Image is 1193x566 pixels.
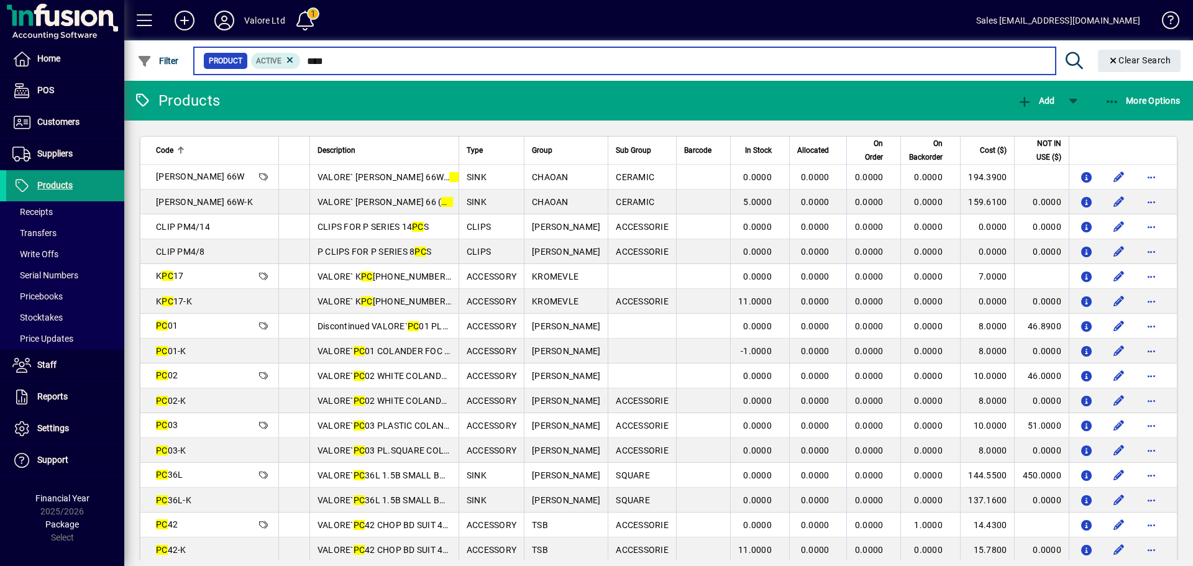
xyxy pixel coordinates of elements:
[6,445,124,476] a: Support
[156,321,168,331] em: PC
[616,421,669,431] span: ACCESSORIE
[318,520,542,530] span: VALORE` 42 CHOP BD SUIT 400mm SINKS =0.01m3
[467,172,487,182] span: SINK
[1014,214,1069,239] td: 0.0000
[738,144,783,157] div: In Stock
[960,537,1015,562] td: 15.7800
[12,249,58,259] span: Write Offs
[855,470,884,480] span: 0.0000
[960,289,1015,314] td: 0.0000
[12,291,63,301] span: Pricebooks
[960,438,1015,463] td: 8.0000
[532,346,600,356] span: [PERSON_NAME]
[1109,192,1129,212] button: Edit
[743,197,772,207] span: 5.0000
[960,413,1015,438] td: 10.0000
[743,172,772,182] span: 0.0000
[37,148,73,158] span: Suppliers
[1109,515,1129,535] button: Edit
[156,346,168,356] em: PC
[156,144,271,157] div: Code
[801,321,830,331] span: 0.0000
[801,197,830,207] span: 0.0000
[6,265,124,286] a: Serial Numbers
[855,321,884,331] span: 0.0000
[616,247,669,257] span: ACCESSORIE
[156,321,178,331] span: 01
[743,321,772,331] span: 0.0000
[318,144,355,157] span: Description
[165,9,204,32] button: Add
[467,144,516,157] div: Type
[1022,137,1061,164] span: NOT IN USE ($)
[467,445,516,455] span: ACCESSORY
[532,545,548,555] span: TSB
[738,545,772,555] span: 11.0000
[914,172,943,182] span: 0.0000
[37,53,60,63] span: Home
[156,296,192,306] span: K 17-K
[318,346,506,356] span: VALORE` 01 COLANDER FOC NO WARRANTY
[441,197,453,207] em: PC
[162,271,173,281] em: PC
[1141,540,1161,560] button: More options
[1141,440,1161,460] button: More options
[1109,242,1129,262] button: Edit
[855,247,884,257] span: 0.0000
[156,370,168,380] em: PC
[318,396,452,406] span: VALORE` 02 WHITE COLANDER
[156,495,168,505] em: PC
[318,144,451,157] div: Description
[855,371,884,381] span: 0.0000
[1014,413,1069,438] td: 51.0000
[914,222,943,232] span: 0.0000
[354,445,365,455] em: PC
[1141,267,1161,286] button: More options
[914,470,943,480] span: 0.0000
[1109,465,1129,485] button: Edit
[37,117,80,127] span: Customers
[354,520,365,530] em: PC
[156,545,186,555] span: 42-K
[318,321,618,331] span: Discontinued VALORE` 01 PLASTIC COLANDER - 155x300 CPM SATCHEL
[318,470,517,480] span: VALORE` 36L 1.5B SMALL BOWL LEFT=0.09M3
[616,144,651,157] span: Sub Group
[616,520,669,530] span: ACCESSORIE
[12,228,57,238] span: Transfers
[743,470,772,480] span: 0.0000
[449,172,461,182] em: PC
[1109,440,1129,460] button: Edit
[960,463,1015,488] td: 144.5500
[855,172,884,182] span: 0.0000
[616,495,650,505] span: SQUARE
[37,423,69,433] span: Settings
[156,519,178,529] span: 42
[855,222,884,232] span: 0.0000
[616,445,669,455] span: ACCESSORIE
[1014,289,1069,314] td: 0.0000
[855,197,884,207] span: 0.0000
[318,421,536,431] span: VALORE` 03 PLASTIC COLANDER 278x278 =0.01m3
[914,296,943,306] span: 0.0000
[908,137,942,164] span: On Backorder
[1109,341,1129,361] button: Edit
[156,396,168,406] em: PC
[743,272,772,281] span: 0.0000
[960,363,1015,388] td: 10.0000
[1109,416,1129,436] button: Edit
[37,85,54,95] span: POS
[801,172,830,182] span: 0.0000
[1141,391,1161,411] button: More options
[532,144,600,157] div: Group
[318,272,534,281] span: VALORE` K [PHONE_NUMBER] COLANDER =0.01m3
[855,396,884,406] span: 0.0000
[6,244,124,265] a: Write Offs
[684,144,711,157] span: Barcode
[256,57,281,65] span: Active
[801,545,830,555] span: 0.0000
[1141,366,1161,386] button: More options
[743,396,772,406] span: 0.0000
[854,137,883,164] span: On Order
[408,321,419,331] em: PC
[156,144,173,157] span: Code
